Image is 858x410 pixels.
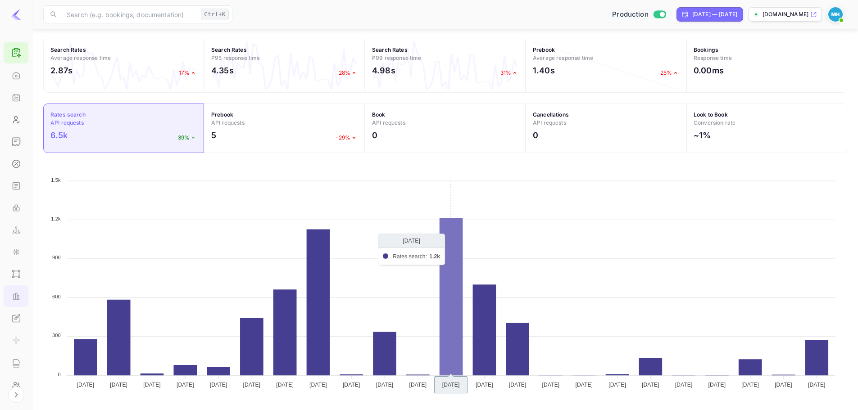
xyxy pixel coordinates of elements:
[4,352,28,373] a: API Logs
[694,54,732,61] span: Response time
[533,119,566,126] span: API requests
[50,129,68,141] h2: 6.5k
[694,129,711,141] h2: ~1%
[612,9,649,20] span: Production
[211,64,234,77] h2: 4.35s
[61,5,197,23] input: Search (e.g. bookings, documentation)
[409,382,427,388] tspan: [DATE]
[4,263,28,284] a: UI Components
[533,64,555,77] h2: 1.40s
[51,177,61,183] tspan: 1.5k
[4,175,28,196] a: API docs and SDKs
[442,382,460,388] tspan: [DATE]
[608,9,669,20] div: Switch to Sandbox mode
[372,129,377,141] h2: 0
[694,111,728,118] strong: Look to Book
[4,241,28,262] a: Integrations
[372,46,408,53] strong: Search Rates
[211,111,233,118] strong: Prebook
[4,153,28,174] a: Commission
[372,64,395,77] h2: 4.98s
[211,54,260,61] span: P95 response time
[372,111,386,118] strong: Book
[376,382,394,388] tspan: [DATE]
[211,119,245,126] span: API requests
[276,382,294,388] tspan: [DATE]
[50,46,86,53] strong: Search Rates
[211,129,216,141] h2: 5
[4,131,28,152] a: Earnings
[476,382,493,388] tspan: [DATE]
[201,9,229,20] div: Ctrl+K
[372,54,422,61] span: P99 response time
[509,382,527,388] tspan: [DATE]
[694,119,735,126] span: Conversion rate
[542,382,560,388] tspan: [DATE]
[500,69,518,77] p: 31%
[763,10,808,18] p: [DOMAIN_NAME]
[52,255,61,260] tspan: 900
[4,307,28,328] a: Whitelabel
[11,9,22,20] img: LiteAPI
[575,382,593,388] tspan: [DATE]
[4,65,28,86] a: Home
[694,64,724,77] h2: 0.00ms
[210,382,227,388] tspan: [DATE]
[339,69,358,77] p: 28%
[50,119,84,126] span: API requests
[533,46,555,53] strong: Prebook
[694,46,718,53] strong: Bookings
[110,382,127,388] tspan: [DATE]
[143,382,161,388] tspan: [DATE]
[4,109,28,130] a: Customers
[775,382,792,388] tspan: [DATE]
[50,54,111,61] span: Average response time
[58,372,60,377] tspan: 0
[50,111,86,118] strong: Rates search
[4,374,28,395] a: Team management
[52,294,61,299] tspan: 600
[692,10,737,18] div: [DATE] — [DATE]
[8,387,24,403] button: Expand navigation
[343,382,360,388] tspan: [DATE]
[4,197,28,218] a: API Keys
[675,382,693,388] tspan: [DATE]
[77,382,95,388] tspan: [DATE]
[533,129,538,141] h2: 0
[179,69,197,77] p: 17%
[309,382,327,388] tspan: [DATE]
[533,111,569,118] strong: Cancellations
[178,134,197,142] p: 39%
[177,382,194,388] tspan: [DATE]
[52,333,61,338] tspan: 300
[660,69,679,77] p: 25%
[372,119,405,126] span: API requests
[828,7,843,22] img: Michael Haddad
[4,219,28,240] a: Webhooks
[741,382,759,388] tspan: [DATE]
[211,46,247,53] strong: Search Rates
[4,285,28,306] a: Performance
[708,382,726,388] tspan: [DATE]
[51,216,61,221] tspan: 1.2k
[533,54,593,61] span: Average response time
[608,382,626,388] tspan: [DATE]
[336,134,358,142] p: -29%
[243,382,261,388] tspan: [DATE]
[642,382,659,388] tspan: [DATE]
[50,64,73,77] h2: 2.87s
[4,87,28,108] a: Bookings
[808,382,826,388] tspan: [DATE]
